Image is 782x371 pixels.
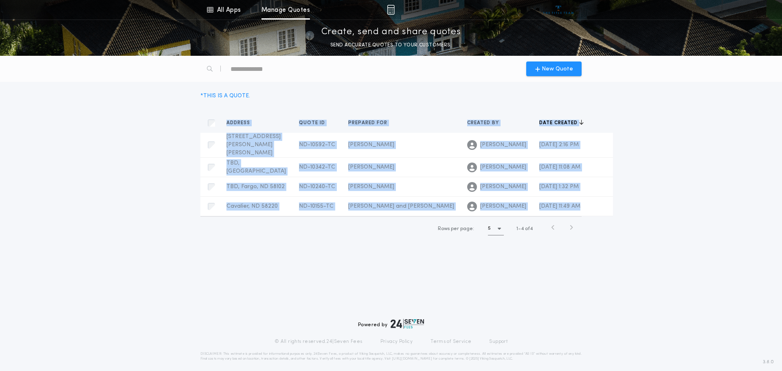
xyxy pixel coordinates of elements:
span: [PERSON_NAME] [348,142,394,148]
button: Created by [467,119,505,127]
a: Support [489,338,507,345]
a: [URL][DOMAIN_NAME] [392,357,432,360]
span: [DATE] 1:32 PM [539,184,579,190]
img: img [387,5,395,15]
span: ND-10592-TC [299,142,335,148]
span: ND-10342-TC [299,164,335,170]
span: Prepared for [348,120,389,126]
span: Date created [539,120,579,126]
span: 1 [516,226,518,231]
span: ND-10240-TC [299,184,335,190]
a: Terms of Service [431,338,471,345]
span: [PERSON_NAME] [480,163,526,171]
img: logo [391,319,424,329]
span: Cavalier, ND 58220 [226,203,278,209]
span: [PERSON_NAME] and [PERSON_NAME] [348,203,454,209]
span: 4 [521,226,524,231]
button: Quote ID [299,119,331,127]
img: vs-icon [543,6,574,14]
div: Powered by [358,319,424,329]
span: [DATE] 11:49 AM [539,203,580,209]
h1: 5 [488,224,491,233]
button: Address [226,119,256,127]
p: Create, send and share quotes [321,26,461,39]
span: [PERSON_NAME] [480,202,526,211]
span: TBD, [GEOGRAPHIC_DATA] [226,160,286,174]
p: DISCLAIMER: This estimate is provided for informational purposes only. 24|Seven Fees, a product o... [200,351,582,361]
p: © All rights reserved. 24|Seven Fees [275,338,362,345]
span: [PERSON_NAME] [480,183,526,191]
span: of 4 [525,225,533,233]
span: Address [226,120,252,126]
span: Quote ID [299,120,327,126]
span: [PERSON_NAME] [348,164,394,170]
span: ND-10155-TC [299,203,334,209]
span: TBD, Fargo, ND 58102 [226,184,285,190]
button: Date created [539,119,584,127]
span: [PERSON_NAME] [480,141,526,149]
span: Created by [467,120,501,126]
button: 5 [488,222,504,235]
span: [PERSON_NAME] [348,184,394,190]
span: Rows per page: [438,226,474,231]
p: SEND ACCURATE QUOTES TO YOUR CUSTOMERS. [330,41,452,49]
a: Privacy Policy [380,338,413,345]
span: [DATE] 2:16 PM [539,142,579,148]
span: 3.8.0 [763,358,774,366]
div: * THIS IS A QUOTE. [200,92,250,100]
span: New Quote [542,65,573,73]
span: [DATE] 11:08 AM [539,164,580,170]
button: New Quote [526,61,582,76]
span: [STREET_ADDRESS][PERSON_NAME][PERSON_NAME] [226,134,281,156]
